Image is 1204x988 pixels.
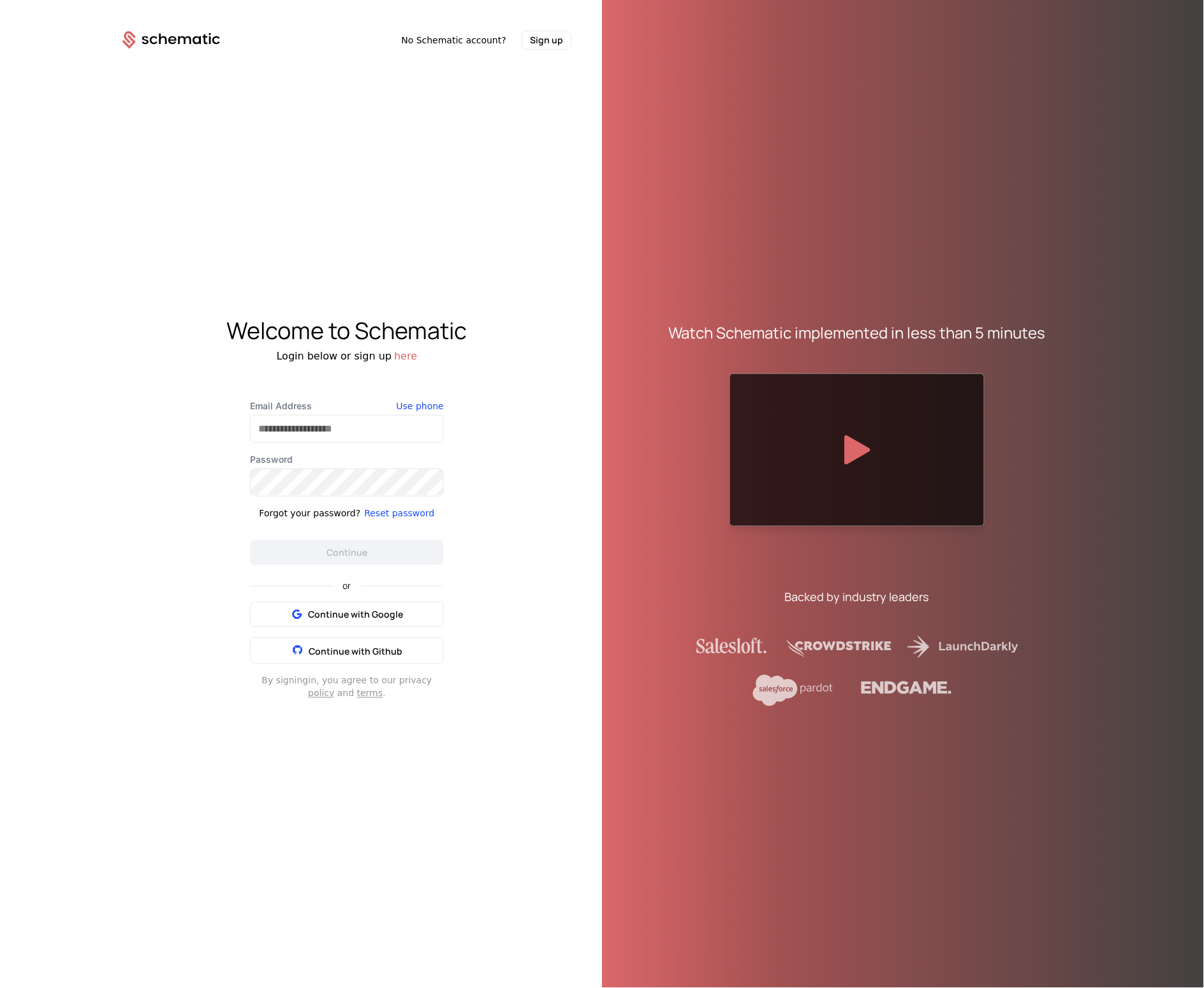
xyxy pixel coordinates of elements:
span: Continue with Google [309,608,404,621]
button: here [394,349,417,364]
button: Continue [250,540,444,565]
div: Welcome to Schematic [92,318,602,344]
div: By signing in , you agree to our privacy and . [250,674,444,700]
button: Continue with Google [250,602,444,627]
div: Watch Schematic implemented in less than 5 minutes [668,323,1046,343]
div: Backed by industry leaders [785,588,929,606]
div: Forgot your password? [260,507,361,519]
label: Password [250,453,444,466]
a: terms [357,688,383,699]
button: Continue with Github [250,637,444,664]
a: policy [308,688,334,699]
button: Use phone [397,400,444,412]
label: Email Address [250,400,444,412]
span: or [333,581,362,590]
div: Login below or sign up [92,349,602,364]
button: Reset password [364,507,434,519]
button: Sign up [522,31,571,50]
span: No Schematic account? [401,34,506,47]
span: Continue with Github [309,645,403,657]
